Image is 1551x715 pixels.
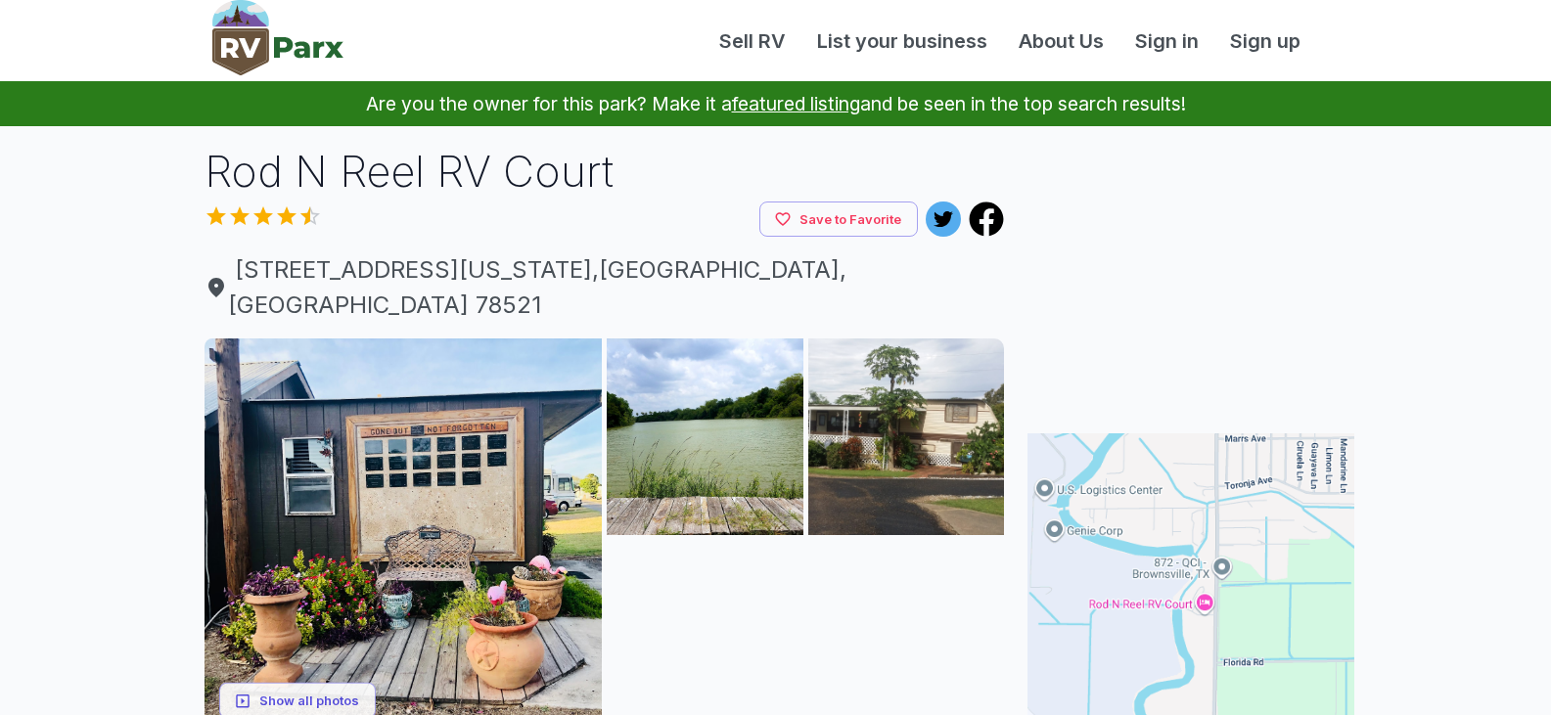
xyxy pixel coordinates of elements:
a: Sign in [1119,26,1214,56]
a: Sign up [1214,26,1316,56]
button: Save to Favorite [759,201,918,238]
img: AAcXr8odR_kLp4xiHlb5KbAK_bJE5L_NvJMzQlYRpvLXc-cpBMjWfPPtDpteJFSdo8YC2N7dxt-2dVejuGVd3bmNxth8hzk5F... [808,338,1005,535]
img: AAcXr8o4PGuf5Ki8BuXBidgArb1uKF2K7vyhywV4j6ST5_KEqnZaIHsbEb3x68bqS7RhEmIHq7EkMrm_zlzUtLtqAlwCfIPra... [607,338,803,535]
p: Are you the owner for this park? Make it a and be seen in the top search results! [23,81,1528,126]
a: List your business [801,26,1003,56]
a: About Us [1003,26,1119,56]
a: Sell RV [704,26,801,56]
a: featured listing [732,92,860,115]
h1: Rod N Reel RV Court [205,142,1005,201]
span: [STREET_ADDRESS][US_STATE] , [GEOGRAPHIC_DATA] , [GEOGRAPHIC_DATA] 78521 [205,252,1005,323]
iframe: Advertisement [1027,142,1354,386]
a: [STREET_ADDRESS][US_STATE],[GEOGRAPHIC_DATA],[GEOGRAPHIC_DATA] 78521 [205,252,1005,323]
